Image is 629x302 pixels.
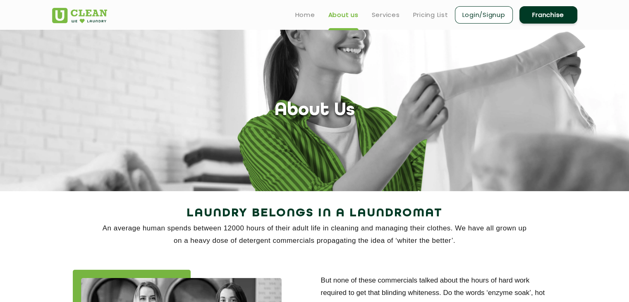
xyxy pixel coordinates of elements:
a: Pricing List [413,10,448,20]
a: About us [328,10,359,20]
a: Services [372,10,400,20]
a: Login/Signup [455,6,513,24]
img: UClean Laundry and Dry Cleaning [52,8,107,23]
p: An average human spends between 12000 hours of their adult life in cleaning and managing their cl... [52,222,577,247]
h2: Laundry Belongs in a Laundromat [52,204,577,223]
a: Home [295,10,315,20]
a: Franchise [519,6,577,24]
h1: About Us [275,100,355,121]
